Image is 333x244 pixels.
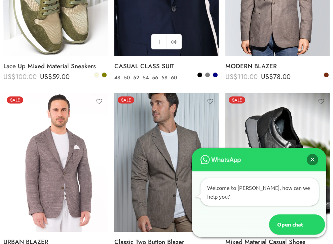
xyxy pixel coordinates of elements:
[7,96,23,104] span: Sale
[225,59,330,73] a: MODERN BLAZER
[118,96,134,104] span: Sale
[3,72,15,82] span: US$
[151,72,163,82] span: US$
[169,74,179,82] a: 60
[3,72,37,82] bdi: 100.00
[114,72,148,82] bdi: 220.00
[150,74,160,82] a: 56
[225,72,237,82] span: US$
[151,34,166,49] a: Select options for “CASUAL CLASS SUIT”
[141,74,150,82] a: 54
[205,72,211,78] a: Grey
[261,72,273,82] span: US$
[151,72,181,82] bdi: 99.00
[132,74,141,82] a: 52
[114,59,219,73] a: CASUAL CLASS SUIT
[113,74,122,82] a: 48
[261,72,291,82] bdi: 78.00
[101,72,107,78] a: Olive
[160,74,169,82] a: 58
[94,72,100,78] a: Beige
[3,59,108,73] a: Lace Up Mixed Material Sneakers
[197,72,203,78] a: Black
[225,72,258,82] bdi: 110.00
[200,178,319,206] div: Welcome to [PERSON_NAME], how can we help you?
[269,214,305,235] div: Open chat
[40,72,70,82] bdi: 59.00
[122,74,132,82] a: 50
[307,154,318,165] div: Close
[114,72,126,82] span: US$
[212,72,218,78] a: Navy
[40,72,52,82] span: US$
[269,214,325,235] div: Open chat
[323,72,329,78] a: Brown
[229,96,245,104] span: Sale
